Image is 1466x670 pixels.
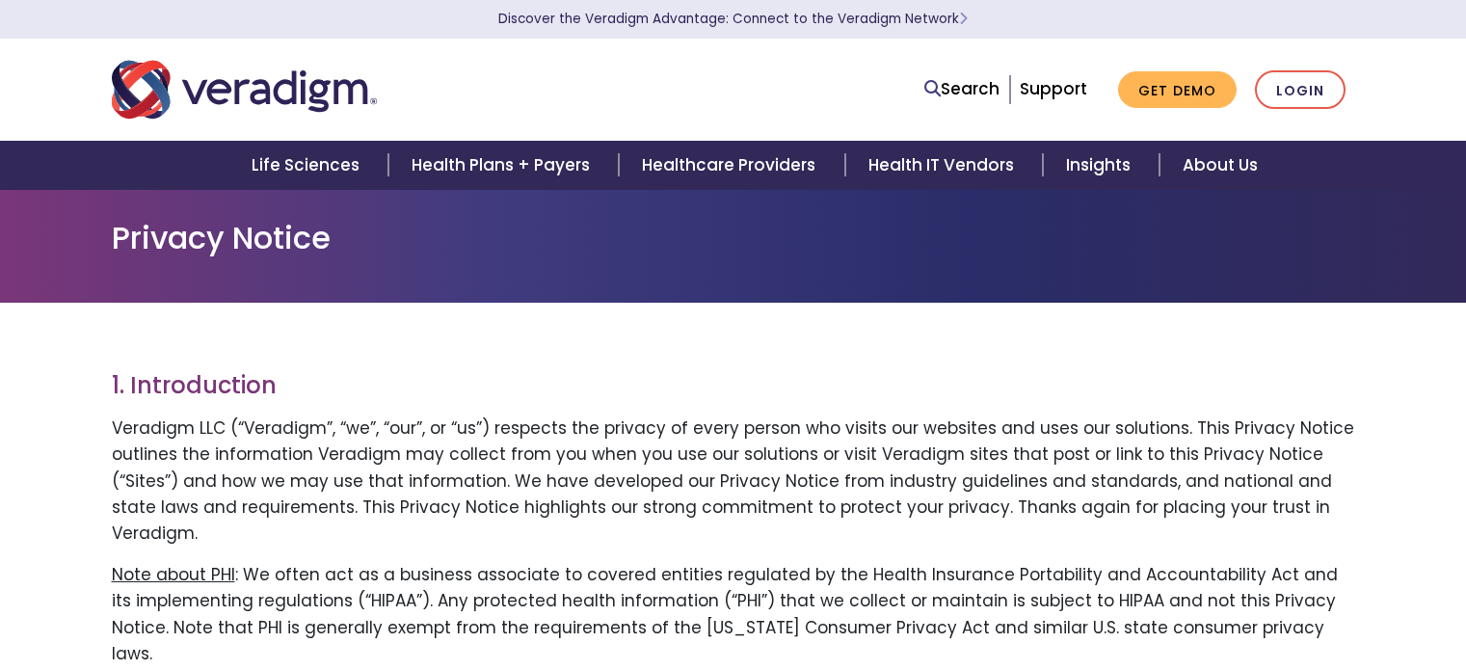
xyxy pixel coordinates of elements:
[112,372,1355,400] h3: 1. Introduction
[228,141,388,190] a: Life Sciences
[1020,77,1087,100] a: Support
[388,141,619,190] a: Health Plans + Payers
[1255,70,1346,110] a: Login
[112,562,1355,667] p: : We often act as a business associate to covered entities regulated by the Health Insurance Port...
[112,58,377,121] img: Veradigm logo
[112,415,1355,547] p: Veradigm LLC (“Veradigm”, “we”, “our”, or “us”) respects the privacy of every person who visits o...
[619,141,844,190] a: Healthcare Providers
[112,563,235,586] u: Note about PHI
[959,10,968,28] span: Learn More
[498,10,968,28] a: Discover the Veradigm Advantage: Connect to the Veradigm NetworkLearn More
[1159,141,1281,190] a: About Us
[1043,141,1159,190] a: Insights
[1118,71,1237,109] a: Get Demo
[845,141,1043,190] a: Health IT Vendors
[924,76,1000,102] a: Search
[112,220,1355,256] h1: Privacy Notice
